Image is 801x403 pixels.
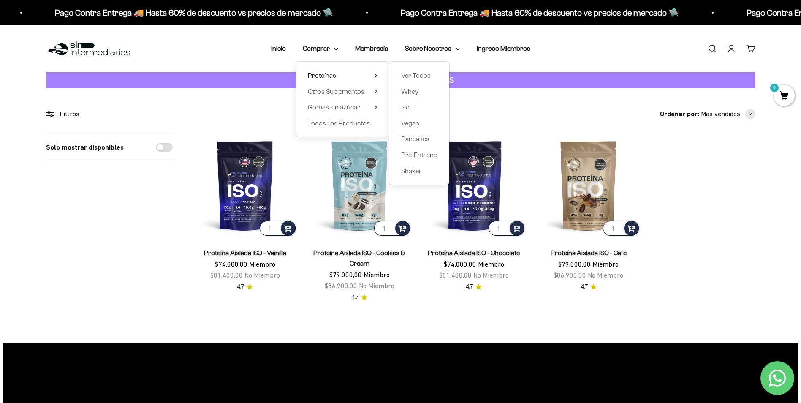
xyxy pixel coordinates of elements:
summary: Comprar [303,43,338,54]
img: Proteína Aislada ISO - Café [536,133,641,237]
span: Whey [401,88,418,95]
span: Pre-Entreno [401,151,437,158]
span: $81.400,00 [210,271,243,279]
a: Proteína Aislada ISO - Café [551,249,627,256]
span: No Miembro [473,271,509,279]
span: Miembro [364,271,390,278]
span: Miembro [592,260,619,268]
img: Proteína Aislada ISO - Chocolate [422,133,526,237]
a: Proteína Aislada ISO - Cookies & Cream [313,249,405,267]
span: No Miembro [588,271,623,279]
span: Iso [401,103,410,111]
a: 4.74.7 de 5.0 estrellas [351,293,367,302]
summary: Otros Suplementos [308,86,377,97]
span: $79.000,00 [329,271,362,278]
a: Proteína Aislada ISO - Chocolate [428,249,520,256]
span: $86.900,00 [554,271,586,279]
a: 4.74.7 de 5.0 estrellas [466,282,482,291]
summary: Gomas sin azúcar [308,102,377,113]
span: 4.7 [351,293,358,302]
span: $86.900,00 [325,282,357,289]
a: Inicio [271,45,286,52]
a: Ver Todos [401,70,437,81]
span: Gomas sin azúcar [308,103,360,111]
span: Proteínas [308,72,336,79]
mark: 0 [769,83,779,93]
a: 4.74.7 de 5.0 estrellas [237,282,253,291]
a: 4.74.7 de 5.0 estrellas [581,282,597,291]
summary: Sobre Nosotros [405,43,460,54]
a: Proteína Aislada ISO - Vainilla [204,249,286,256]
span: Ver Todos [401,72,431,79]
p: Pago Contra Entrega 🚚 Hasta 60% de descuento vs precios de mercado 🛸 [401,6,679,19]
span: $74.000,00 [215,260,247,268]
span: Miembro [478,260,504,268]
img: Proteína Aislada ISO - Vainilla [193,133,297,237]
span: Todos Los Productos [308,120,370,127]
a: Ingreso Miembros [477,45,530,52]
span: 4.7 [237,282,244,291]
span: No Miembro [359,282,394,289]
span: Vegan [401,120,419,127]
span: 4.7 [466,282,473,291]
span: Miembro [249,260,275,268]
a: Iso [401,102,437,113]
span: No Miembro [244,271,280,279]
div: Filtros [46,109,173,120]
label: Solo mostrar disponibles [46,142,124,153]
a: Todos Los Productos [308,118,377,129]
span: $74.000,00 [444,260,476,268]
p: Pago Contra Entrega 🚚 Hasta 60% de descuento vs precios de mercado 🛸 [55,6,333,19]
a: 0 [774,92,795,101]
img: Proteína Aislada ISO - Cookies & Cream [307,133,412,237]
a: Vegan [401,118,437,129]
span: $81.400,00 [439,271,472,279]
a: Shaker [401,166,437,177]
span: Otros Suplementos [308,88,364,95]
span: Ordenar por: [660,109,699,120]
span: Pancakes [401,135,429,142]
span: Más vendidos [701,109,740,120]
span: $79.000,00 [558,260,591,268]
a: Pre-Entreno [401,150,437,161]
a: Membresía [355,45,388,52]
button: Más vendidos [701,109,755,120]
span: Shaker [401,167,422,174]
a: Pancakes [401,133,437,144]
a: Whey [401,86,437,97]
summary: Proteínas [308,70,377,81]
span: 4.7 [581,282,588,291]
